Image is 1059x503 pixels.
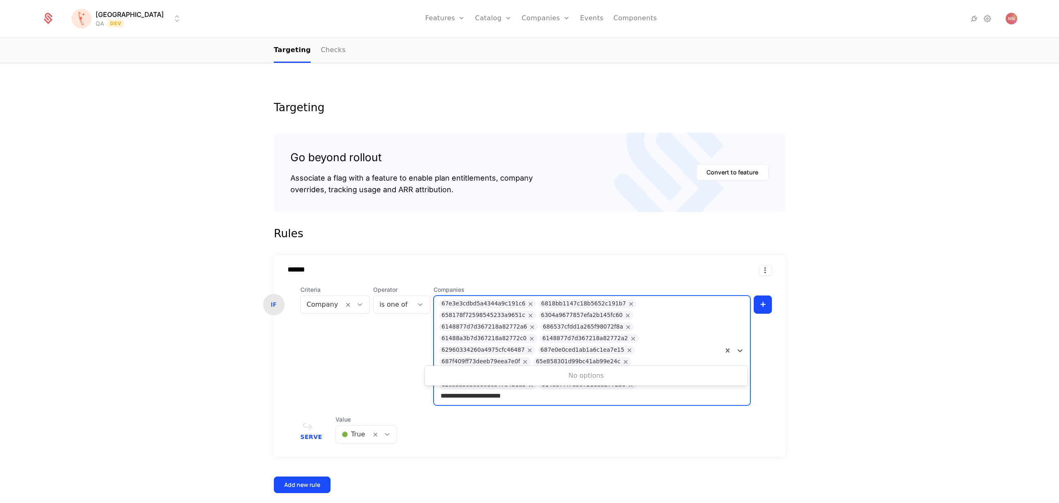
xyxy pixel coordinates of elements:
[425,367,747,384] div: No options
[628,334,639,343] div: Remove 6148877d7d367218a82772a2
[284,481,320,489] div: Add new rule
[623,322,634,331] div: Remove 686537cfdd1a265f98072f8a
[441,334,527,343] div: 61488a3b7d367218a82772c0
[624,346,635,355] div: Remove 687e0e0ced1ab1a6c1ea7e15
[274,38,311,63] a: Targeting
[274,38,345,63] ul: Choose Sub Page
[525,311,536,320] div: Remove 658178f72598545233a9651c
[525,299,536,308] div: Remove 67e3e3cdbd5a4344a9c191c6
[541,299,626,308] div: 6818bb1147c18b5652c191b7
[274,477,331,493] button: Add new rule
[274,225,785,242] div: Rules
[540,346,624,355] div: 687e0e0ced1ab1a6c1ea7e15
[527,322,538,331] div: Remove 6148877d7d367218a82772a6
[300,434,322,440] span: Serve
[441,311,525,320] div: 658178f72598545233a9651c
[520,357,531,366] div: Remove 687f409ff73deeb79eea7e0f
[108,19,125,28] span: Dev
[696,164,769,181] button: Convert to feature
[543,322,623,331] div: 686537cfdd1a265f98072f8a
[1006,13,1017,24] button: Open user button
[536,357,620,366] div: 65e858301d99bc41ab99e24c
[290,149,533,166] div: Go beyond rollout
[263,294,285,315] div: IF
[96,19,104,28] div: QA
[290,172,533,195] div: Associate a flag with a feature to enable plan entitlements, company overrides, tracking usage an...
[441,299,525,308] div: 67e3e3cdbd5a4344a9c191c6
[541,311,623,320] div: 6304a9677857efa2b145fc60
[321,38,345,63] a: Checks
[1006,13,1017,24] img: Nenad Nastasic
[434,286,750,294] span: Companies
[441,357,520,366] div: 687f409ff73deeb79eea7e0f
[759,265,772,276] button: Select action
[274,102,785,113] div: Targeting
[626,299,637,308] div: Remove 6818bb1147c18b5652c191b7
[96,10,164,19] span: [GEOGRAPHIC_DATA]
[373,286,430,294] span: Operator
[74,10,182,28] button: Select environment
[72,9,91,29] img: Florence
[525,346,535,355] div: Remove 62960334260a4975cfc46487
[623,311,633,320] div: Remove 6304a9677857efa2b145fc60
[441,322,527,331] div: 6148877d7d367218a82772a6
[982,14,992,24] a: Settings
[542,334,628,343] div: 6148877d7d367218a82772a2
[969,14,979,24] a: Integrations
[754,296,772,314] button: +
[274,38,785,63] nav: Main
[300,286,370,294] span: Criteria
[621,357,631,366] div: Remove 65e858301d99bc41ab99e24c
[441,346,525,355] div: 62960334260a4975cfc46487
[527,334,537,343] div: Remove 61488a3b7d367218a82772c0
[335,415,397,424] span: Value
